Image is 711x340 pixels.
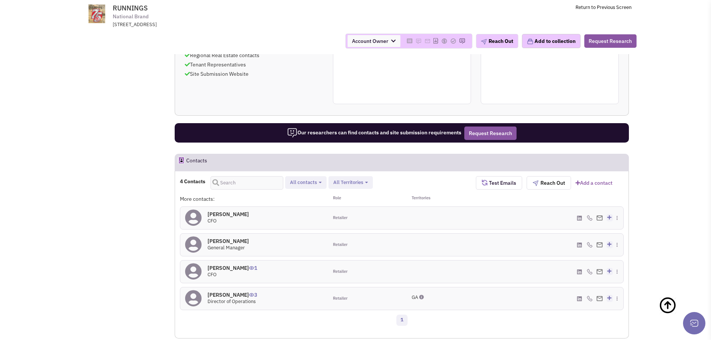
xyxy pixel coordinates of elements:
[290,179,317,185] span: All contacts
[288,179,324,187] button: All contacts
[464,127,517,140] button: Request Research
[476,176,522,190] button: Test Emails
[208,271,216,278] span: CFO
[424,38,430,44] img: Please add to your accounts
[522,34,580,48] button: Add to collection
[208,244,245,251] span: General Manager
[333,242,347,248] span: Retailer
[584,34,636,48] button: Request Research
[186,154,207,171] h2: Contacts
[587,215,593,221] img: icon-phone.png
[113,21,308,28] div: [STREET_ADDRESS]
[487,180,516,186] span: Test Emails
[476,34,518,48] button: Reach Out
[396,315,408,326] a: 1
[527,176,571,190] button: Reach Out
[587,242,593,248] img: icon-phone.png
[185,61,323,68] p: Tenant Representatives
[185,70,323,78] p: Site Submission Website
[576,4,632,10] a: Return to Previous Screen
[287,129,461,136] span: Our researchers can find contacts and site submission requirements
[113,4,148,12] span: RUNNINGS
[587,269,593,275] img: icon-phone.png
[331,179,370,187] button: All Territories
[249,293,254,297] img: icon-UserInteraction.png
[180,195,328,203] div: More contacts:
[596,296,603,301] img: Email%20Icon.png
[180,178,205,185] h4: 4 Contacts
[249,266,254,270] img: icon-UserInteraction.png
[481,39,487,45] img: plane.png
[402,195,476,203] div: Territories
[328,195,402,203] div: Role
[208,238,249,244] h4: [PERSON_NAME]
[333,296,347,302] span: Retailer
[208,218,216,224] span: CFO
[527,38,533,45] img: icon-collection-lavender.png
[113,13,149,21] span: National Brand
[576,179,612,187] a: Add a contact
[208,211,249,218] h4: [PERSON_NAME]
[596,215,603,220] img: Email%20Icon.png
[347,35,400,47] span: Account Owner
[249,259,257,271] span: 1
[287,128,297,138] img: icon-researcher-20.png
[333,179,363,185] span: All Territories
[415,38,421,44] img: Please add to your accounts
[208,265,257,271] h4: [PERSON_NAME]
[533,180,539,186] img: plane.png
[450,38,456,44] img: Please add to your accounts
[596,242,603,247] img: Email%20Icon.png
[208,298,256,305] span: Director of Operations
[211,176,283,190] input: Search
[333,215,347,221] span: Retailer
[587,296,593,302] img: icon-phone.png
[459,38,465,44] img: Please add to your accounts
[249,286,257,298] span: 3
[412,294,418,300] span: GA
[659,289,696,337] a: Back To Top
[333,269,347,275] span: Retailer
[596,269,603,274] img: Email%20Icon.png
[185,52,323,59] p: Regional Real Estate contacts
[441,38,447,44] img: Please add to your accounts
[208,291,257,298] h4: [PERSON_NAME]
